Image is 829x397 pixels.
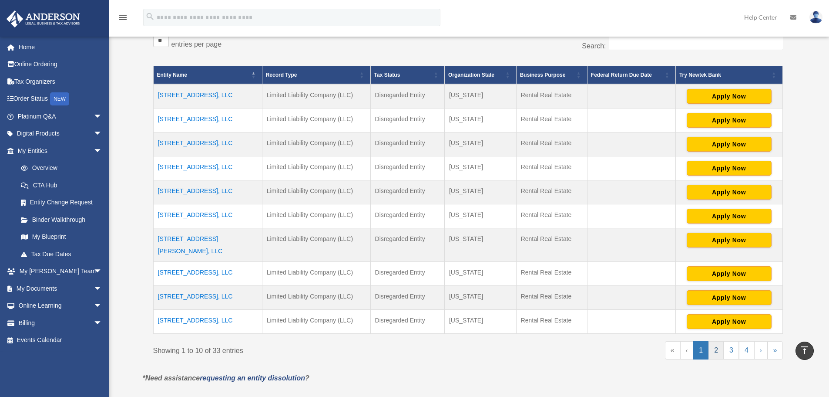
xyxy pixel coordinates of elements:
[6,314,115,332] a: Billingarrow_drop_down
[12,245,111,263] a: Tax Due Dates
[153,84,262,109] td: [STREET_ADDRESS], LLC
[795,342,814,360] a: vertical_align_top
[153,310,262,334] td: [STREET_ADDRESS], LLC
[153,262,262,286] td: [STREET_ADDRESS], LLC
[12,194,111,211] a: Entity Change Request
[143,374,309,382] em: *Need assistance ?
[444,84,516,109] td: [US_STATE]
[444,109,516,132] td: [US_STATE]
[687,233,772,248] button: Apply Now
[516,180,587,204] td: Rental Real Estate
[516,262,587,286] td: Rental Real Estate
[94,108,111,126] span: arrow_drop_down
[153,66,262,85] th: Entity Name: Activate to invert sorting
[444,156,516,180] td: [US_STATE]
[444,262,516,286] td: [US_STATE]
[516,109,587,132] td: Rental Real Estate
[675,66,782,85] th: Try Newtek Bank : Activate to sort
[6,263,115,280] a: My [PERSON_NAME] Teamarrow_drop_down
[12,228,111,246] a: My Blueprint
[6,125,115,143] a: Digital Productsarrow_drop_down
[687,137,772,152] button: Apply Now
[370,180,444,204] td: Disregarded Entity
[687,209,772,224] button: Apply Now
[153,341,462,357] div: Showing 1 to 10 of 33 entries
[94,280,111,298] span: arrow_drop_down
[582,42,606,50] label: Search:
[444,310,516,334] td: [US_STATE]
[370,310,444,334] td: Disregarded Entity
[4,10,83,27] img: Anderson Advisors Platinum Portal
[370,228,444,262] td: Disregarded Entity
[6,142,111,159] a: My Entitiesarrow_drop_down
[708,341,724,360] a: 2
[6,56,115,73] a: Online Ordering
[444,180,516,204] td: [US_STATE]
[157,72,187,78] span: Entity Name
[117,15,128,23] a: menu
[687,266,772,281] button: Apply Now
[262,286,370,310] td: Limited Liability Company (LLC)
[739,341,754,360] a: 4
[809,11,822,24] img: User Pic
[262,132,370,156] td: Limited Liability Company (LLC)
[516,286,587,310] td: Rental Real Estate
[370,132,444,156] td: Disregarded Entity
[591,72,652,78] span: Federal Return Due Date
[94,297,111,315] span: arrow_drop_down
[6,280,115,297] a: My Documentsarrow_drop_down
[370,84,444,109] td: Disregarded Entity
[687,161,772,176] button: Apply Now
[262,66,370,85] th: Record Type: Activate to sort
[768,341,783,360] a: Last
[680,341,694,360] a: Previous
[724,341,739,360] a: 3
[6,297,115,315] a: Online Learningarrow_drop_down
[145,12,155,21] i: search
[587,66,675,85] th: Federal Return Due Date: Activate to sort
[153,132,262,156] td: [STREET_ADDRESS], LLC
[12,211,111,228] a: Binder Walkthrough
[448,72,494,78] span: Organization State
[687,290,772,305] button: Apply Now
[6,108,115,125] a: Platinum Q&Aarrow_drop_down
[374,72,400,78] span: Tax Status
[12,159,107,177] a: Overview
[171,41,222,48] label: entries per page
[679,70,769,80] div: Try Newtek Bank
[370,204,444,228] td: Disregarded Entity
[266,72,297,78] span: Record Type
[516,204,587,228] td: Rental Real Estate
[153,204,262,228] td: [STREET_ADDRESS], LLC
[94,263,111,281] span: arrow_drop_down
[6,73,115,90] a: Tax Organizers
[6,90,115,108] a: Order StatusNEW
[262,180,370,204] td: Limited Liability Company (LLC)
[693,341,708,360] a: 1
[687,185,772,200] button: Apply Now
[370,262,444,286] td: Disregarded Entity
[262,84,370,109] td: Limited Liability Company (LLC)
[665,341,680,360] a: First
[444,228,516,262] td: [US_STATE]
[94,125,111,143] span: arrow_drop_down
[200,374,305,382] a: requesting an entity dissolution
[516,132,587,156] td: Rental Real Estate
[262,310,370,334] td: Limited Liability Company (LLC)
[516,84,587,109] td: Rental Real Estate
[153,156,262,180] td: [STREET_ADDRESS], LLC
[370,109,444,132] td: Disregarded Entity
[516,156,587,180] td: Rental Real Estate
[94,142,111,160] span: arrow_drop_down
[516,66,587,85] th: Business Purpose: Activate to sort
[262,156,370,180] td: Limited Liability Company (LLC)
[444,66,516,85] th: Organization State: Activate to sort
[370,156,444,180] td: Disregarded Entity
[262,228,370,262] td: Limited Liability Company (LLC)
[444,204,516,228] td: [US_STATE]
[520,72,566,78] span: Business Purpose
[153,109,262,132] td: [STREET_ADDRESS], LLC
[687,89,772,104] button: Apply Now
[799,345,810,356] i: vertical_align_top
